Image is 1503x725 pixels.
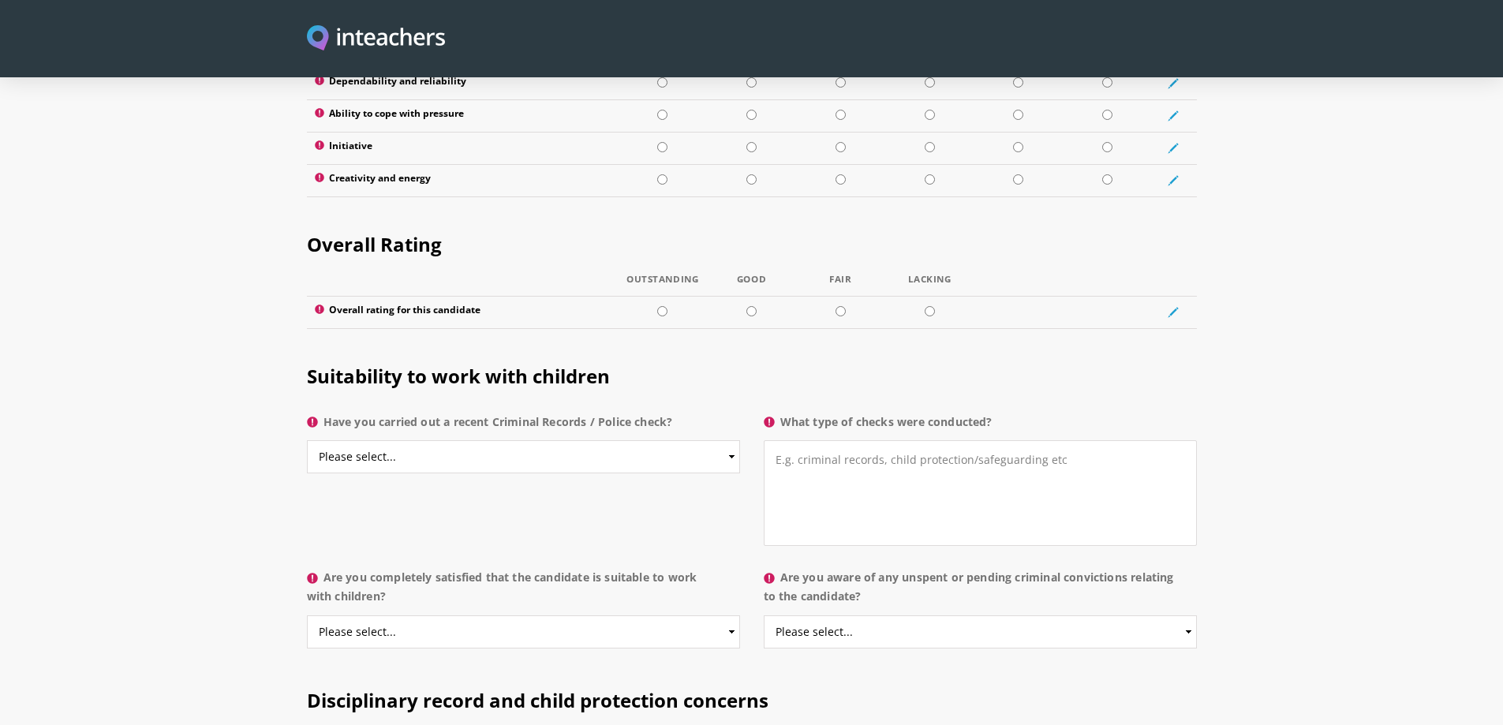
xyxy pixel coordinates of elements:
[885,275,974,297] th: Lacking
[764,413,1197,441] label: What type of checks were conducted?
[307,25,446,53] a: Visit this site's homepage
[764,568,1197,615] label: Are you aware of any unspent or pending criminal convictions relating to the candidate?
[307,413,740,441] label: Have you carried out a recent Criminal Records / Police check?
[307,363,610,389] span: Suitability to work with children
[307,25,446,53] img: Inteachers
[707,275,796,297] th: Good
[315,108,611,124] label: Ability to cope with pressure
[307,687,768,713] span: Disciplinary record and child protection concerns
[796,275,885,297] th: Fair
[315,140,611,156] label: Initiative
[618,275,707,297] th: Outstanding
[315,173,611,189] label: Creativity and energy
[307,231,442,257] span: Overall Rating
[315,76,611,92] label: Dependability and reliability
[315,305,611,320] label: Overall rating for this candidate
[307,568,740,615] label: Are you completely satisfied that the candidate is suitable to work with children?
